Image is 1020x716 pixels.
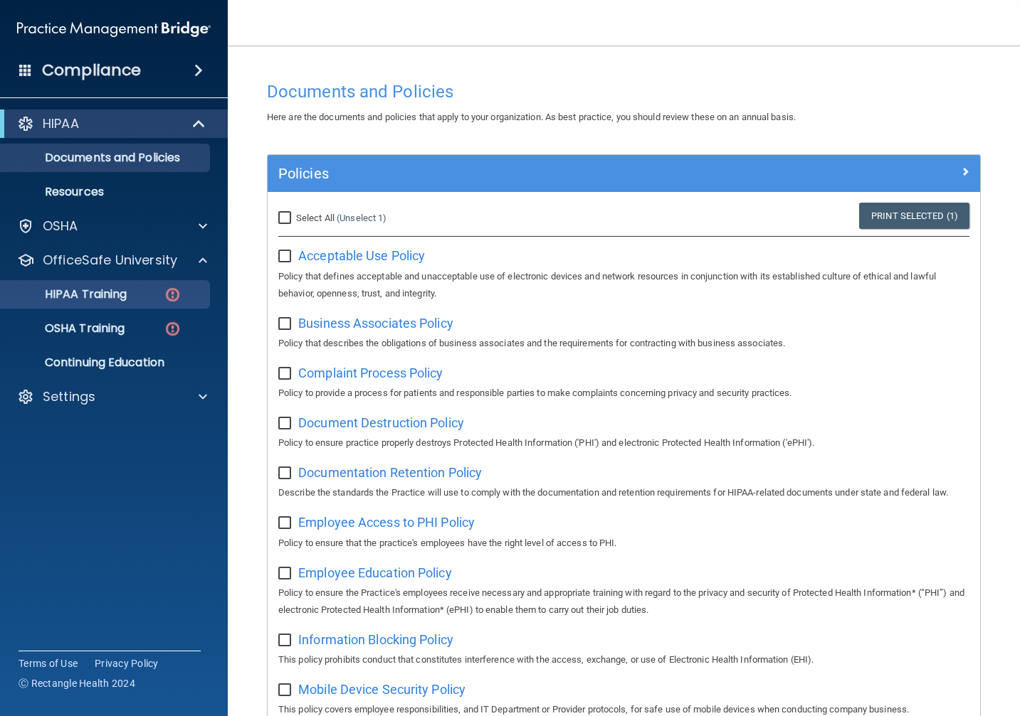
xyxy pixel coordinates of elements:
[296,213,335,223] span: Select All
[19,676,135,690] span: Ⓒ Rectangle Health 2024
[298,316,453,331] span: Business Associates Policy
[298,515,475,530] span: Employee Access to PHI Policy
[43,115,79,132] p: HIPAA
[43,252,177,269] p: OfficeSafe University
[278,434,969,451] p: Policy to ensure practice properly destroys Protected Health Information ('PHI') and electronic P...
[298,465,482,480] span: Documentation Retention Policy
[298,415,464,430] span: Document Destruction Policy
[278,584,969,619] p: Policy to ensure the Practice's employees receive necessary and appropriate training with regard ...
[9,287,127,301] p: HIPAA Training
[298,632,453,647] span: Information Blocking Policy
[17,115,206,132] a: HIPAA
[267,112,796,122] span: Here are the documents and policies that apply to your organization. As best practice, you should...
[278,484,969,501] p: Describe the standards the Practice will use to comply with the documentation and retention requi...
[43,388,95,405] p: Settings
[298,248,425,263] span: Acceptable Use Policy
[278,162,969,185] a: Policies
[337,213,387,223] a: (Unselect 1)
[298,682,466,697] span: Mobile Device Security Policy
[278,535,969,552] p: Policy to ensure that the practice's employees have the right level of access to PHI.
[42,60,141,80] h4: Compliance
[267,82,981,101] h4: Documents and Policies
[9,151,204,165] p: Documents and Policies
[9,321,125,336] p: OSHA Training
[9,185,204,199] p: Resources
[17,15,211,43] img: PMB logo
[278,166,792,181] h5: Policies
[17,388,207,405] a: Settings
[164,286,182,304] img: danger-circle.6113f641.png
[164,320,182,338] img: danger-circle.6113f641.png
[19,656,78,670] a: Terms of Use
[9,356,204,370] p: Continuing Education
[17,252,207,269] a: OfficeSafe University
[859,203,969,229] a: Print Selected (1)
[278,385,969,402] p: Policy to provide a process for patients and responsible parties to make complaints concerning pr...
[43,218,78,235] p: OSHA
[17,218,207,235] a: OSHA
[278,335,969,352] p: Policy that describes the obligations of business associates and the requirements for contracting...
[298,565,452,580] span: Employee Education Policy
[298,365,443,380] span: Complaint Process Policy
[95,656,159,670] a: Privacy Policy
[278,213,295,224] input: Select All (Unselect 1)
[278,268,969,302] p: Policy that defines acceptable and unacceptable use of electronic devices and network resources i...
[278,651,969,668] p: This policy prohibits conduct that constitutes interference with the access, exchange, or use of ...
